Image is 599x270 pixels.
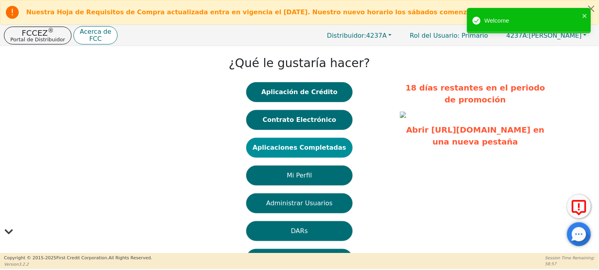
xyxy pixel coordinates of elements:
b: Nuestra Hoja de Requisitos de Compra actualizada entra en vigencia el [DATE]. Nuestro nuevo horar... [26,8,516,16]
p: Session Time Remaining: [545,255,595,261]
sup: ® [48,27,54,34]
a: Rol del Usuario: Primario [402,28,496,43]
button: Administrar Usuarios [246,193,353,213]
p: Copyright © 2015- 2025 First Credit Corporation. [4,255,152,262]
button: Centro de Aprendizaje [246,249,353,269]
button: DARs [246,221,353,241]
p: Version 3.2.2 [4,261,152,267]
p: FCCEZ [10,29,65,37]
span: Rol del Usuario : [410,32,460,39]
button: Aplicaciones Completadas [246,138,353,158]
h1: ¿Qué le gustaría hacer? [229,56,370,70]
button: Close alert [584,0,599,17]
div: Welcome [485,16,580,25]
button: Mi Perfil [246,166,353,185]
img: 08c93ea8-517b-4314-9d22-fe552c0418f4 [400,112,406,118]
p: Primario [402,28,496,43]
button: FCCEZ®Portal de Distribuidor [4,27,71,44]
p: FCC [80,36,111,42]
button: close [582,11,588,20]
button: Reportar Error a FCC [567,195,591,218]
p: 58:57 [545,261,595,267]
button: Acerca deFCC [73,26,118,45]
span: [PERSON_NAME] [506,32,582,39]
p: Portal de Distribuidor [10,37,65,42]
button: Distribuidor:4237A [319,29,400,42]
span: All Rights Reserved. [108,255,152,260]
a: Abrir [URL][DOMAIN_NAME] en una nueva pestaña [406,125,545,147]
p: Acerca de [80,29,111,35]
p: 18 días restantes en el periodo de promoción [400,82,551,106]
span: Distribuidor: [327,32,367,39]
span: 4237A [327,32,387,39]
span: 4237A: [506,32,529,39]
button: Aplicación de Crédito [246,82,353,102]
button: Contrato Electrónico [246,110,353,130]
